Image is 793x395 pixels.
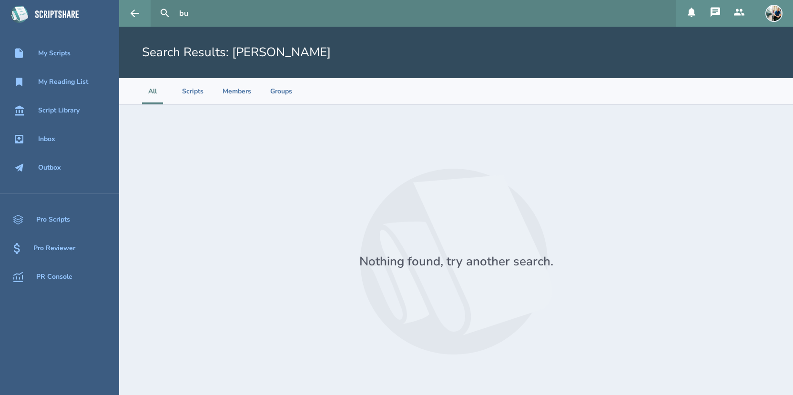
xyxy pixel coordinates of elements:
[38,135,55,143] div: Inbox
[142,44,331,61] h1: Search Results : [PERSON_NAME]
[270,78,292,104] li: Groups
[359,253,553,270] div: Nothing found, try another search.
[38,107,80,114] div: Script Library
[36,216,70,223] div: Pro Scripts
[182,78,203,104] li: Scripts
[33,244,75,252] div: Pro Reviewer
[38,164,61,172] div: Outbox
[38,78,88,86] div: My Reading List
[36,273,72,281] div: PR Console
[38,50,71,57] div: My Scripts
[765,5,783,22] img: user_1673573717-crop.jpg
[223,78,251,104] li: Members
[142,78,163,104] li: All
